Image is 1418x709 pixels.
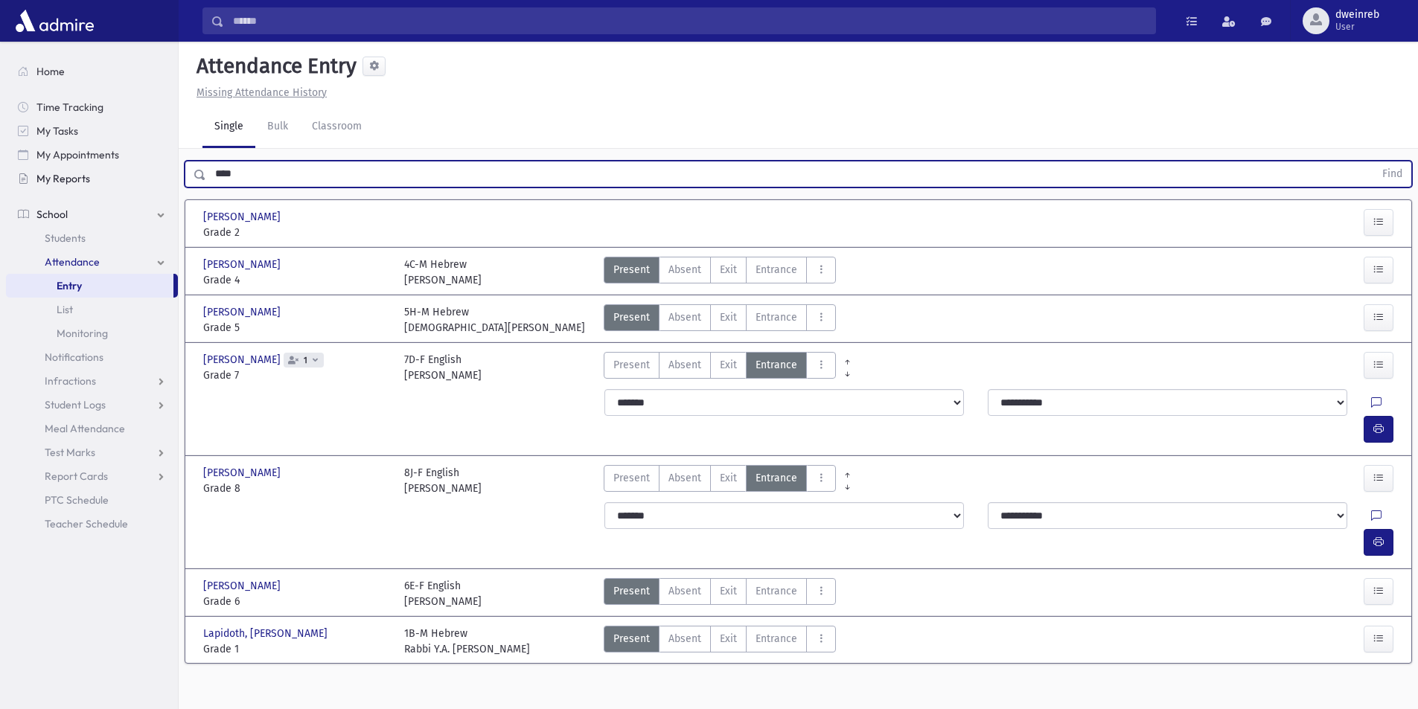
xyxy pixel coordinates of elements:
[36,124,78,138] span: My Tasks
[668,262,701,277] span: Absent
[6,274,173,298] a: Entry
[203,641,389,657] span: Grade 1
[404,304,585,336] div: 5H-M Hebrew [DEMOGRAPHIC_DATA][PERSON_NAME]
[203,209,284,225] span: [PERSON_NAME]
[720,470,737,486] span: Exit
[191,86,327,99] a: Missing Attendance History
[6,321,178,345] a: Monitoring
[203,465,284,481] span: [PERSON_NAME]
[36,148,119,161] span: My Appointments
[45,517,128,530] span: Teacher Schedule
[613,470,650,486] span: Present
[300,106,374,148] a: Classroom
[668,631,701,647] span: Absent
[57,303,73,316] span: List
[613,357,650,373] span: Present
[57,279,82,292] span: Entry
[1335,9,1379,21] span: dweinreb
[756,309,797,325] span: Entrance
[720,357,737,373] span: Exit
[6,417,178,440] a: Meal Attendance
[12,6,98,36] img: AdmirePro
[6,119,178,143] a: My Tasks
[756,631,797,647] span: Entrance
[6,143,178,167] a: My Appointments
[6,369,178,393] a: Infractions
[45,446,95,459] span: Test Marks
[45,422,125,435] span: Meal Attendance
[668,309,701,325] span: Absent
[203,320,389,336] span: Grade 5
[6,60,178,83] a: Home
[404,352,482,383] div: 7D-F English [PERSON_NAME]
[202,106,255,148] a: Single
[6,250,178,274] a: Attendance
[1335,21,1379,33] span: User
[668,470,701,486] span: Absent
[45,469,108,483] span: Report Cards
[604,257,836,288] div: AttTypes
[203,257,284,272] span: [PERSON_NAME]
[45,350,103,364] span: Notifications
[203,272,389,288] span: Grade 4
[203,578,284,594] span: [PERSON_NAME]
[36,100,103,114] span: Time Tracking
[613,262,650,277] span: Present
[756,470,797,486] span: Entrance
[756,262,797,277] span: Entrance
[57,327,108,340] span: Monitoring
[203,368,389,383] span: Grade 7
[36,208,68,221] span: School
[604,626,836,657] div: AttTypes
[404,465,482,496] div: 8J-F English [PERSON_NAME]
[604,465,836,496] div: AttTypes
[45,231,86,245] span: Students
[203,352,284,368] span: [PERSON_NAME]
[203,594,389,609] span: Grade 6
[191,54,357,79] h5: Attendance Entry
[720,262,737,277] span: Exit
[301,356,310,365] span: 1
[613,309,650,325] span: Present
[404,257,482,288] div: 4C-M Hebrew [PERSON_NAME]
[6,464,178,488] a: Report Cards
[720,631,737,647] span: Exit
[203,626,330,641] span: Lapidoth, [PERSON_NAME]
[6,488,178,512] a: PTC Schedule
[6,167,178,190] a: My Reports
[203,225,389,240] span: Grade 2
[224,7,1155,34] input: Search
[6,393,178,417] a: Student Logs
[6,345,178,369] a: Notifications
[613,583,650,599] span: Present
[6,440,178,464] a: Test Marks
[45,493,109,507] span: PTC Schedule
[6,226,178,250] a: Students
[404,626,530,657] div: 1B-M Hebrew Rabbi Y.A. [PERSON_NAME]
[1373,161,1411,187] button: Find
[197,86,327,99] u: Missing Attendance History
[36,65,65,78] span: Home
[203,481,389,496] span: Grade 8
[720,309,737,325] span: Exit
[36,172,90,185] span: My Reports
[604,578,836,609] div: AttTypes
[203,304,284,320] span: [PERSON_NAME]
[668,357,701,373] span: Absent
[604,352,836,383] div: AttTypes
[45,398,106,411] span: Student Logs
[720,583,737,599] span: Exit
[756,583,797,599] span: Entrance
[45,374,96,388] span: Infractions
[604,304,836,336] div: AttTypes
[404,578,482,609] div: 6E-F English [PERSON_NAME]
[255,106,300,148] a: Bulk
[6,202,178,226] a: School
[6,298,178,321] a: List
[756,357,797,373] span: Entrance
[613,631,650,647] span: Present
[45,255,100,269] span: Attendance
[668,583,701,599] span: Absent
[6,512,178,536] a: Teacher Schedule
[6,95,178,119] a: Time Tracking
